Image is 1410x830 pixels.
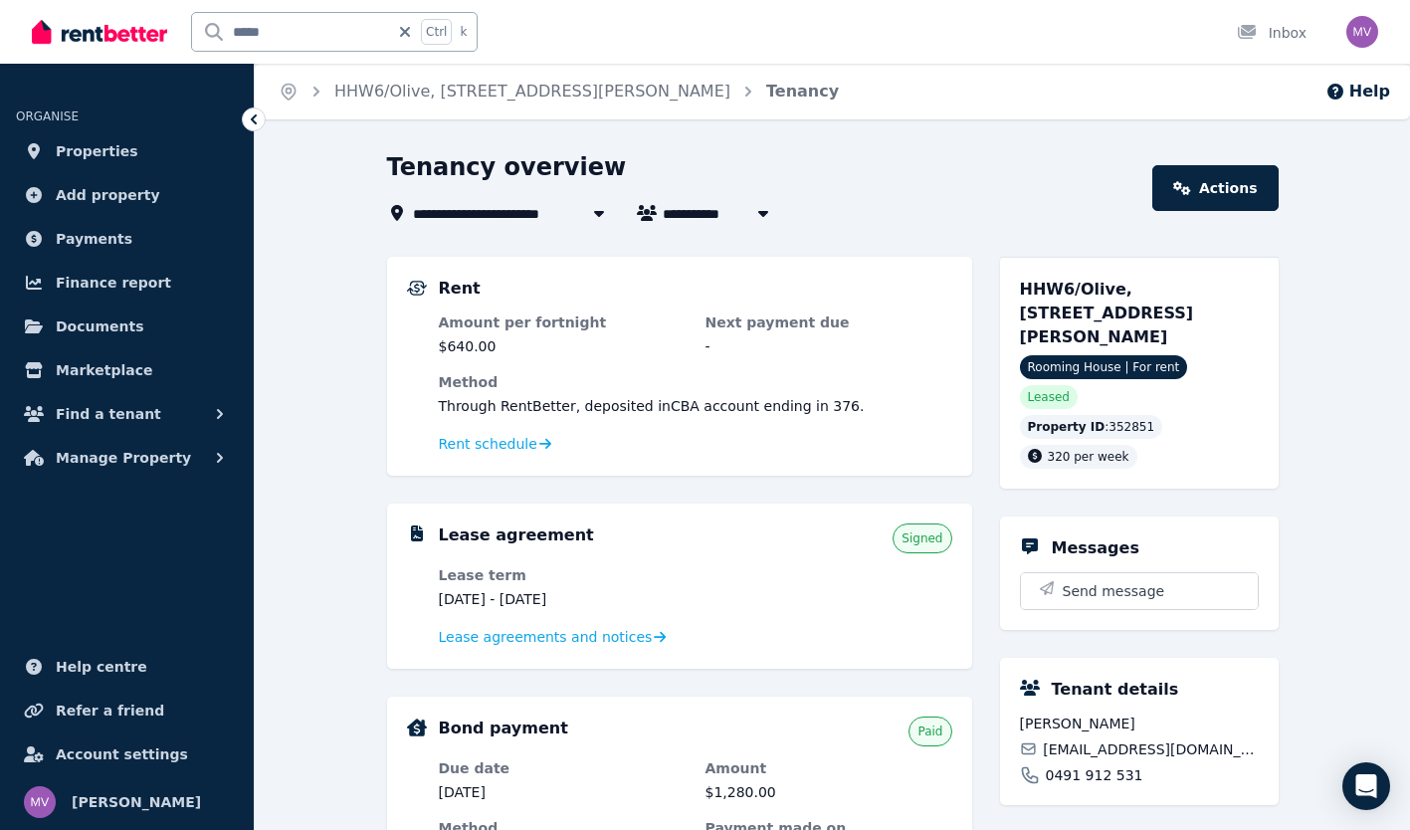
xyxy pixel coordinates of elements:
[705,782,952,802] dd: $1,280.00
[439,434,552,454] a: Rent schedule
[56,742,188,766] span: Account settings
[439,398,865,414] span: Through RentBetter , deposited in CBA account ending in 376 .
[56,271,171,295] span: Finance report
[1020,714,1259,733] span: [PERSON_NAME]
[16,350,238,390] a: Marketplace
[460,24,467,40] span: k
[1346,16,1378,48] img: Marisa Vecchio
[1342,762,1390,810] div: Open Intercom Messenger
[439,589,686,609] dd: [DATE] - [DATE]
[1046,765,1143,785] span: 0491 912 531
[439,312,686,332] dt: Amount per fortnight
[16,691,238,730] a: Refer a friend
[1325,80,1390,104] button: Help
[1020,355,1188,379] span: Rooming House | For rent
[439,434,537,454] span: Rent schedule
[439,627,653,647] span: Lease agreements and notices
[1048,450,1129,464] span: 320 per week
[439,565,686,585] dt: Lease term
[16,263,238,303] a: Finance report
[439,372,952,392] dt: Method
[56,139,138,163] span: Properties
[56,227,132,251] span: Payments
[56,446,191,470] span: Manage Property
[766,82,839,101] a: Tenancy
[439,758,686,778] dt: Due date
[439,717,568,740] h5: Bond payment
[705,336,952,356] dd: -
[56,699,164,723] span: Refer a friend
[32,17,167,47] img: RentBetter
[421,19,452,45] span: Ctrl
[407,719,427,736] img: Bond Details
[56,358,152,382] span: Marketplace
[16,734,238,774] a: Account settings
[56,183,160,207] span: Add property
[705,312,952,332] dt: Next payment due
[705,758,952,778] dt: Amount
[439,627,667,647] a: Lease agreements and notices
[16,438,238,478] button: Manage Property
[387,151,627,183] h1: Tenancy overview
[902,530,942,546] span: Signed
[917,724,942,739] span: Paid
[16,647,238,687] a: Help centre
[1028,419,1106,435] span: Property ID
[16,394,238,434] button: Find a tenant
[439,782,686,802] dd: [DATE]
[1237,23,1307,43] div: Inbox
[407,281,427,296] img: Rental Payments
[16,307,238,346] a: Documents
[439,336,686,356] dd: $640.00
[334,82,730,101] a: HHW6/Olive, [STREET_ADDRESS][PERSON_NAME]
[439,277,481,301] h5: Rent
[1020,415,1163,439] div: : 352851
[1152,165,1278,211] a: Actions
[439,523,594,547] h5: Lease agreement
[16,109,79,123] span: ORGANISE
[56,314,144,338] span: Documents
[1021,573,1258,609] button: Send message
[1052,678,1179,702] h5: Tenant details
[1052,536,1139,560] h5: Messages
[255,64,863,119] nav: Breadcrumb
[72,790,201,814] span: [PERSON_NAME]
[1020,280,1194,346] span: HHW6/Olive, [STREET_ADDRESS][PERSON_NAME]
[56,402,161,426] span: Find a tenant
[1063,581,1165,601] span: Send message
[16,131,238,171] a: Properties
[56,655,147,679] span: Help centre
[1043,739,1258,759] span: [EMAIL_ADDRESS][DOMAIN_NAME]
[16,175,238,215] a: Add property
[1028,389,1070,405] span: Leased
[16,219,238,259] a: Payments
[24,786,56,818] img: Marisa Vecchio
